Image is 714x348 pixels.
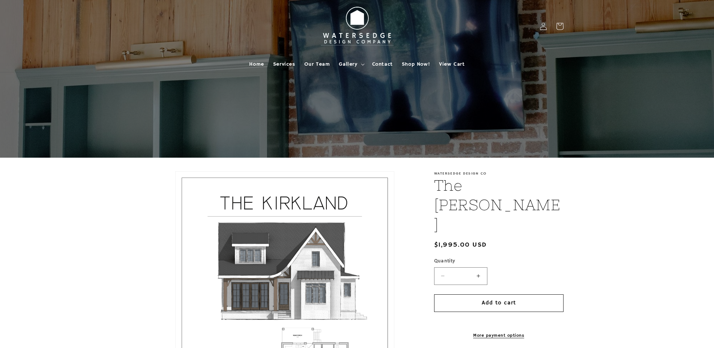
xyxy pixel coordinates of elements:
[439,61,464,68] span: View Cart
[300,56,335,72] a: Our Team
[434,176,564,234] h1: The [PERSON_NAME]
[334,56,367,72] summary: Gallery
[434,332,564,339] a: More payment options
[434,258,564,265] label: Quantity
[397,56,434,72] a: Shop Now!
[273,61,295,68] span: Services
[434,171,564,176] p: Watersedge Design Co
[304,61,330,68] span: Our Team
[434,294,564,312] button: Add to cart
[339,61,357,68] span: Gallery
[372,61,393,68] span: Contact
[368,56,397,72] a: Contact
[269,56,300,72] a: Services
[434,240,487,250] span: $1,995.00 USD
[245,56,268,72] a: Home
[434,56,469,72] a: View Cart
[316,3,398,50] img: Watersedge Design Co
[402,61,430,68] span: Shop Now!
[249,61,264,68] span: Home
